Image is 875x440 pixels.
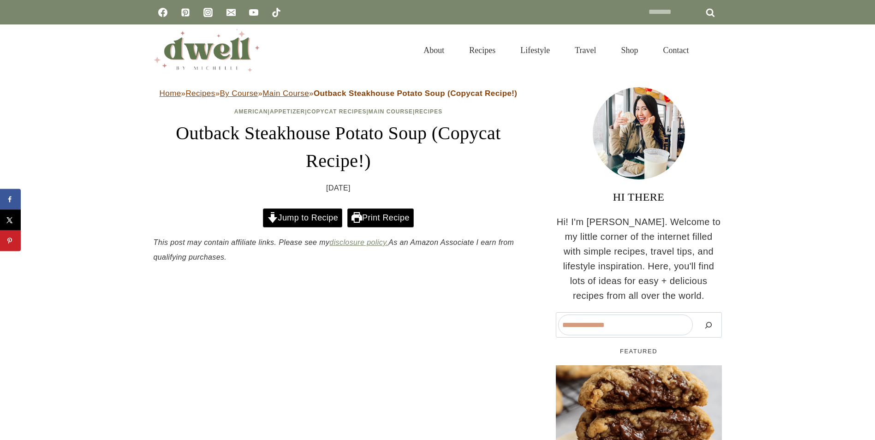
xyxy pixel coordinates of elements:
h3: HI THERE [556,189,722,205]
a: Recipes [415,108,442,115]
a: Travel [562,36,608,65]
a: Main Course [262,89,309,98]
a: Home [160,89,181,98]
button: Search [697,315,720,335]
a: Lifestyle [508,36,562,65]
a: Email [222,3,240,22]
h5: FEATURED [556,347,722,356]
a: Print Recipe [347,208,414,227]
a: Pinterest [176,3,195,22]
span: » » » » [160,89,518,98]
a: Facebook [154,3,172,22]
a: Contact [651,36,702,65]
p: Hi! I'm [PERSON_NAME]. Welcome to my little corner of the internet filled with simple recipes, tr... [556,214,722,303]
a: Copycat Recipes [307,108,367,115]
span: | | | | [234,108,442,115]
a: By Course [220,89,258,98]
a: Instagram [199,3,217,22]
h1: Outback Steakhouse Potato Soup (Copycat Recipe!) [154,119,524,175]
a: TikTok [267,3,286,22]
a: Appetizer [270,108,305,115]
img: DWELL by michelle [154,29,260,71]
a: disclosure policy. [329,238,388,246]
nav: Primary Navigation [411,36,701,65]
a: About [411,36,457,65]
em: This post may contain affiliate links. Please see my As an Amazon Associate I earn from qualifyin... [154,238,514,261]
strong: Outback Steakhouse Potato Soup (Copycat Recipe!) [314,89,517,98]
a: Jump to Recipe [263,208,342,227]
button: View Search Form [706,42,722,58]
a: YouTube [244,3,263,22]
a: Shop [608,36,650,65]
time: [DATE] [326,182,351,194]
a: Main Course [369,108,413,115]
a: Recipes [457,36,508,65]
a: Recipes [185,89,215,98]
a: American [234,108,268,115]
